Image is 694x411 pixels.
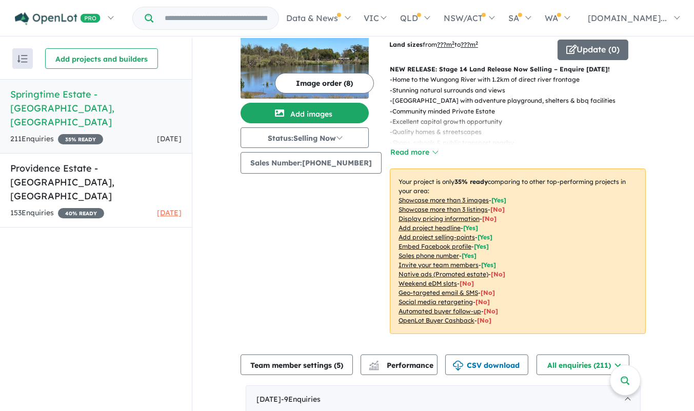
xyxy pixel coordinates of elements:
sup: 2 [452,40,454,46]
button: All enquiries (211) [537,354,629,375]
span: [ Yes ] [462,252,477,259]
p: NEW RELEASE: Stage 14 Land Release Now Selling – Enquire [DATE]! [390,64,646,74]
img: sort.svg [17,55,28,63]
span: [DATE] [157,134,182,143]
button: CSV download [445,354,528,375]
u: Add project headline [399,224,461,232]
span: [No] [475,298,490,306]
p: - [GEOGRAPHIC_DATA] with adventure playground, shelters & bbq facilities [390,96,654,106]
button: Performance [361,354,438,375]
span: [No] [491,270,505,278]
sup: 2 [475,40,478,46]
div: 211 Enquir ies [10,133,103,145]
span: [No] [460,279,474,287]
span: [ Yes ] [478,233,492,241]
span: [ Yes ] [481,261,496,269]
button: Read more [390,146,438,158]
u: Automated buyer follow-up [399,307,481,315]
span: [No] [477,316,491,324]
img: bar-chart.svg [369,364,379,370]
p: from [389,40,550,50]
u: Invite your team members [399,261,479,269]
p: - Stunning natural surrounds and views [390,85,654,96]
b: 35 % ready [454,178,488,185]
span: [DOMAIN_NAME]... [588,13,667,23]
b: Land sizes [389,41,423,48]
input: Try estate name, suburb, builder or developer [155,7,276,29]
p: - Home to the Wungong River with 1.2km of direct river frontage [390,74,654,85]
span: [ No ] [490,206,505,213]
u: Sales phone number [399,252,459,259]
p: - Shops, schools & public transport nearby [390,138,654,148]
u: Add project selling-points [399,233,475,241]
div: 153 Enquir ies [10,207,104,219]
span: [ Yes ] [463,224,478,232]
u: Showcase more than 3 listings [399,206,488,213]
u: Showcase more than 3 images [399,196,489,204]
u: ???m [461,41,478,48]
u: Weekend eDM slots [399,279,457,287]
img: line-chart.svg [369,361,379,366]
p: - Community minded Private Estate [390,106,654,117]
span: 35 % READY [58,134,103,144]
span: [No] [484,307,498,315]
u: Embed Facebook profile [399,242,471,250]
h5: Providence Estate - [GEOGRAPHIC_DATA] , [GEOGRAPHIC_DATA] [10,161,182,203]
button: Image order (8) [275,73,374,94]
p: - Quality homes & streetscapes [390,127,654,137]
span: [ Yes ] [474,242,489,250]
img: download icon [453,361,463,371]
span: to [454,41,478,48]
span: [DATE] [157,208,182,217]
span: 5 [336,361,341,370]
span: [ Yes ] [491,196,506,204]
p: Your project is only comparing to other top-performing projects in your area: - - - - - - - - - -... [390,169,646,334]
button: Status:Selling Now [241,127,369,148]
span: Performance [370,361,433,370]
img: Openlot PRO Logo White [15,12,101,25]
h5: Springtime Estate - [GEOGRAPHIC_DATA] , [GEOGRAPHIC_DATA] [10,87,182,129]
span: [ No ] [482,215,497,222]
p: - Excellent capital growth opportunity [390,117,654,127]
span: - 9 Enquir ies [281,395,321,404]
button: Sales Number:[PHONE_NUMBER] [241,152,382,174]
u: Native ads (Promoted estate) [399,270,488,278]
u: Display pricing information [399,215,480,222]
u: OpenLot Buyer Cashback [399,316,474,324]
u: Social media retargeting [399,298,473,306]
u: ??? m [437,41,454,48]
button: Add projects and builders [45,48,158,69]
button: Team member settings (5) [241,354,353,375]
button: Update (0) [558,40,628,60]
span: [No] [481,289,495,296]
button: Add images [241,103,369,123]
span: 40 % READY [58,208,104,218]
u: Geo-targeted email & SMS [399,289,478,296]
img: Springtime Estate - Haynes [241,22,369,99]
